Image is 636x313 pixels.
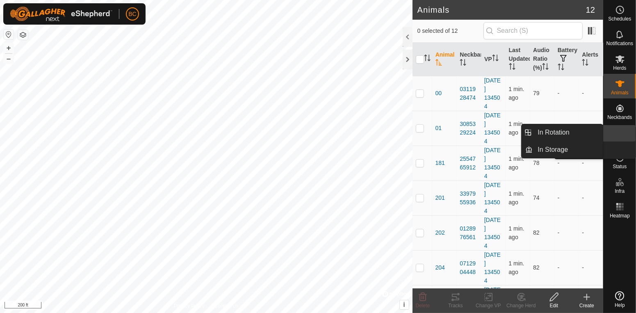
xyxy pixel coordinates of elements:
[4,30,14,39] button: Reset Map
[579,43,603,76] th: Alerts
[439,302,472,309] div: Tracks
[604,288,636,311] a: Help
[607,115,632,120] span: Neckbands
[538,302,570,309] div: Edit
[484,77,501,110] a: [DATE] 134504
[460,155,478,172] div: 2554765912
[417,27,483,35] span: 0 selected of 12
[509,86,524,101] span: Aug 23, 2025, 9:26 PM
[18,30,28,40] button: Map Layers
[4,54,14,64] button: –
[611,90,629,95] span: Animals
[484,217,501,249] a: [DATE] 134504
[483,22,583,39] input: Search (S)
[417,5,586,15] h2: Animals
[460,120,478,137] div: 3085329224
[554,250,579,285] td: -
[214,302,239,310] a: Contact Us
[533,160,540,166] span: 78
[530,43,554,76] th: Audio Ratio (%)
[570,302,603,309] div: Create
[613,66,626,71] span: Herds
[533,124,603,141] a: In Rotation
[533,264,540,271] span: 82
[416,303,430,308] span: Delete
[432,43,457,76] th: Animal
[509,121,524,136] span: Aug 23, 2025, 9:26 PM
[579,146,603,180] td: -
[554,146,579,180] td: -
[435,159,445,167] span: 181
[435,124,442,133] span: 01
[10,7,112,21] img: Gallagher Logo
[554,76,579,111] td: -
[533,229,540,236] span: 82
[435,263,445,272] span: 204
[472,302,505,309] div: Change VP
[533,142,603,158] a: In Storage
[542,64,549,71] p-sorticon: Activate to sort
[460,190,478,207] div: 3397955936
[533,90,540,96] span: 79
[484,251,501,284] a: [DATE] 134504
[435,60,442,67] p-sorticon: Activate to sort
[554,111,579,146] td: -
[509,260,524,275] span: Aug 23, 2025, 9:26 PM
[174,302,205,310] a: Privacy Policy
[606,41,633,46] span: Notifications
[554,180,579,215] td: -
[509,155,524,171] span: Aug 23, 2025, 9:26 PM
[579,180,603,215] td: -
[435,89,442,98] span: 00
[403,301,405,308] span: i
[615,189,625,194] span: Infra
[586,4,595,16] span: 12
[509,225,524,240] span: Aug 23, 2025, 9:26 PM
[538,128,569,137] span: In Rotation
[456,43,481,76] th: Neckband
[610,213,630,218] span: Heatmap
[579,76,603,111] td: -
[492,56,499,62] p-sorticon: Activate to sort
[538,145,568,155] span: In Storage
[579,215,603,250] td: -
[460,85,478,102] div: 0311928474
[424,56,431,62] p-sorticon: Activate to sort
[460,224,478,242] div: 0128976561
[615,303,625,308] span: Help
[613,164,627,169] span: Status
[509,190,524,206] span: Aug 23, 2025, 9:26 PM
[128,10,136,18] span: BC
[579,250,603,285] td: -
[506,43,530,76] th: Last Updated
[608,16,631,21] span: Schedules
[554,43,579,76] th: Battery
[509,64,515,71] p-sorticon: Activate to sort
[554,215,579,250] td: -
[484,182,501,214] a: [DATE] 134504
[4,43,14,53] button: +
[533,194,540,201] span: 74
[435,194,445,202] span: 201
[582,60,588,67] p-sorticon: Activate to sort
[460,259,478,276] div: 0712904448
[481,43,506,76] th: VP
[522,142,603,158] li: In Storage
[558,65,564,71] p-sorticon: Activate to sort
[435,228,445,237] span: 202
[579,111,603,146] td: -
[460,60,466,67] p-sorticon: Activate to sort
[484,112,501,144] a: [DATE] 134504
[400,300,409,309] button: i
[484,147,501,179] a: [DATE] 134504
[505,302,538,309] div: Change Herd
[522,124,603,141] li: In Rotation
